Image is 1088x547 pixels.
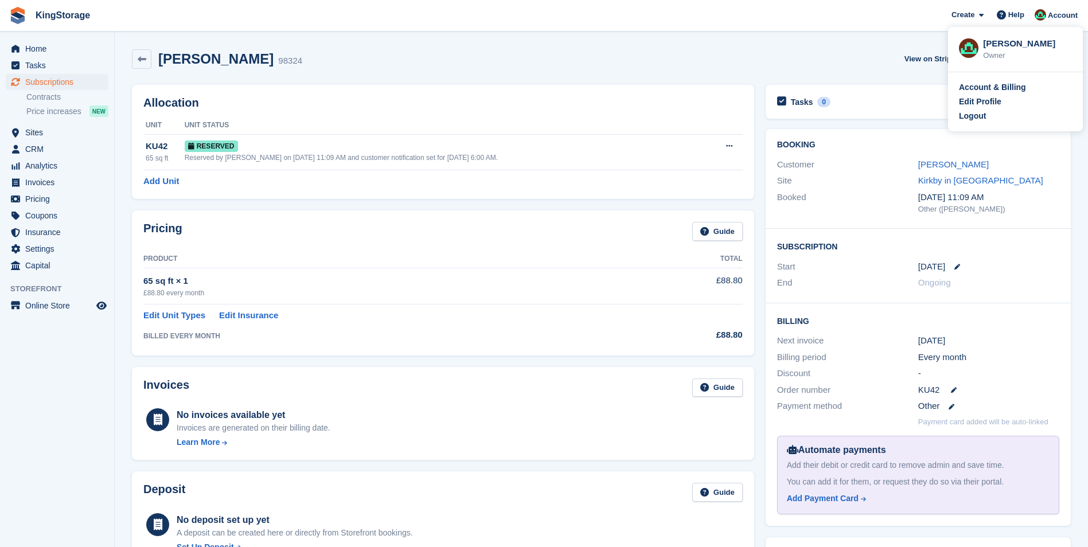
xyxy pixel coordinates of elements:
th: Product [143,250,645,268]
span: Pricing [25,191,94,207]
span: Ongoing [918,278,951,287]
h2: Billing [777,315,1059,326]
div: Discount [777,367,918,380]
div: Site [777,174,918,187]
div: Owner [983,50,1072,61]
div: Other [918,400,1059,413]
div: Start [777,260,918,273]
h2: Allocation [143,96,743,110]
div: - [918,367,1059,380]
a: Edit Insurance [219,309,278,322]
span: Online Store [25,298,94,314]
div: 65 sq ft [146,153,185,163]
h2: [PERSON_NAME] [158,51,274,67]
a: [PERSON_NAME] [918,159,989,169]
a: View on Stripe [900,49,969,68]
a: Guide [692,222,743,241]
h2: Invoices [143,378,189,397]
th: Unit Status [185,116,703,135]
a: Add Payment Card [787,493,1045,505]
div: Customer [777,158,918,171]
div: No invoices available yet [177,408,330,422]
a: Edit Profile [959,96,1072,108]
th: Unit [143,116,185,135]
a: menu [6,191,108,207]
div: End [777,276,918,290]
div: Invoices are generated on their billing date. [177,422,330,434]
a: menu [6,141,108,157]
a: Preview store [95,299,108,312]
div: Next invoice [777,334,918,347]
div: Account & Billing [959,81,1026,93]
div: NEW [89,106,108,117]
a: Add Unit [143,175,179,188]
span: CRM [25,141,94,157]
th: Total [645,250,742,268]
span: Settings [25,241,94,257]
span: Invoices [25,174,94,190]
div: No deposit set up yet [177,513,413,527]
a: menu [6,74,108,90]
a: menu [6,41,108,57]
a: Kirkby in [GEOGRAPHIC_DATA] [918,175,1043,185]
div: 98324 [278,54,302,68]
time: 2025-08-31 23:00:00 UTC [918,260,945,273]
h2: Booking [777,140,1059,150]
span: KU42 [918,384,940,397]
div: Payment method [777,400,918,413]
div: Order number [777,384,918,397]
h2: Tasks [791,97,813,107]
span: Storefront [10,283,114,295]
span: Coupons [25,208,94,224]
div: Learn More [177,436,220,448]
span: Capital [25,257,94,273]
span: Account [1048,10,1078,21]
span: View on Stripe [904,53,956,65]
a: Contracts [26,92,108,103]
div: Logout [959,110,986,122]
a: Account & Billing [959,81,1072,93]
span: Subscriptions [25,74,94,90]
span: Price increases [26,106,81,117]
div: [PERSON_NAME] [983,37,1072,48]
a: Learn More [177,436,330,448]
div: Automate payments [787,443,1050,457]
span: Create [951,9,974,21]
span: Home [25,41,94,57]
img: stora-icon-8386f47178a22dfd0bd8f6a31ec36ba5ce8667c1dd55bd0f319d3a0aa187defe.svg [9,7,26,24]
a: Edit Unit Types [143,309,205,322]
td: £88.80 [645,268,742,304]
a: menu [6,298,108,314]
p: Payment card added will be auto-linked [918,416,1048,428]
a: menu [6,224,108,240]
a: menu [6,241,108,257]
div: You can add it for them, or request they do so via their portal. [787,476,1050,488]
a: Price increases NEW [26,105,108,118]
div: [DATE] [918,334,1059,347]
div: KU42 [146,140,185,153]
h2: Deposit [143,483,185,502]
span: Help [1008,9,1024,21]
img: John King [1035,9,1046,21]
img: John King [959,38,978,58]
span: Tasks [25,57,94,73]
span: Insurance [25,224,94,240]
span: Reserved [185,140,238,152]
div: Booked [777,191,918,215]
div: BILLED EVERY MONTH [143,331,645,341]
div: 0 [817,97,830,107]
a: Guide [692,483,743,502]
span: Analytics [25,158,94,174]
div: Every month [918,351,1059,364]
a: Guide [692,378,743,397]
div: Billing period [777,351,918,364]
a: menu [6,174,108,190]
p: A deposit can be created here or directly from Storefront bookings. [177,527,413,539]
div: Other ([PERSON_NAME]) [918,204,1059,215]
a: menu [6,158,108,174]
a: menu [6,57,108,73]
h2: Pricing [143,222,182,241]
span: Sites [25,124,94,140]
h2: Subscription [777,240,1059,252]
div: £88.80 [645,329,742,342]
